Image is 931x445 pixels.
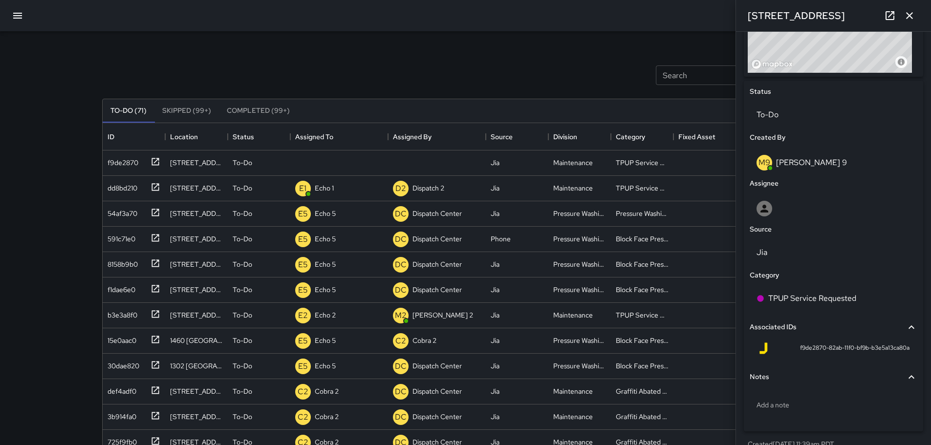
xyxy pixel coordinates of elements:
[104,332,136,345] div: 15e0aac0
[315,310,336,320] p: Echo 2
[616,310,669,320] div: TPUP Service Requested
[233,259,252,269] p: To-Do
[491,386,499,396] div: Jia
[298,233,308,245] p: E5
[103,99,154,123] button: To-Do (71)
[553,386,593,396] div: Maintenance
[548,123,611,150] div: Division
[170,386,223,396] div: 2545 Broadway
[395,386,407,398] p: DC
[616,412,669,422] div: Graffiti Abated Large
[616,209,669,218] div: Pressure Washing Hotspot List Completed
[233,361,252,371] p: To-Do
[395,284,407,296] p: DC
[491,183,499,193] div: Jia
[491,209,499,218] div: Jia
[170,209,223,218] div: 811 Washington Street
[491,158,499,168] div: Jia
[491,285,499,295] div: Jia
[395,360,407,372] p: DC
[104,382,136,396] div: def4adf0
[170,234,223,244] div: 801 Washington Street
[170,123,198,150] div: Location
[104,154,138,168] div: f9de2870
[616,123,645,150] div: Category
[395,411,407,423] p: DC
[412,412,462,422] p: Dispatch Center
[165,123,228,150] div: Location
[104,230,135,244] div: 591c71e0
[298,208,308,220] p: E5
[170,412,223,422] div: 1731 Franklin Street
[491,336,499,345] div: Jia
[553,259,606,269] div: Pressure Washing
[298,411,308,423] p: C2
[104,306,137,320] div: b3e3a8f0
[673,123,736,150] div: Fixed Asset
[170,259,223,269] div: 303 19th Street
[228,123,290,150] div: Status
[170,361,223,371] div: 1302 Broadway
[395,183,406,194] p: D2
[298,259,308,271] p: E5
[616,386,669,396] div: Graffiti Abated Large
[298,335,308,347] p: E5
[233,310,252,320] p: To-Do
[395,233,407,245] p: DC
[412,259,462,269] p: Dispatch Center
[486,123,548,150] div: Source
[491,361,499,371] div: Jia
[412,183,444,193] p: Dispatch 2
[233,183,252,193] p: To-Do
[616,158,669,168] div: TPUP Service Requested
[491,234,511,244] div: Phone
[315,285,336,295] p: Echo 5
[393,123,432,150] div: Assigned By
[104,255,138,269] div: 8158b9b0
[412,209,462,218] p: Dispatch Center
[412,361,462,371] p: Dispatch Center
[553,310,593,320] div: Maintenance
[491,412,499,422] div: Jia
[412,285,462,295] p: Dispatch Center
[298,284,308,296] p: E5
[553,336,606,345] div: Pressure Washing
[298,386,308,398] p: C2
[553,123,577,150] div: Division
[553,285,606,295] div: Pressure Washing
[315,209,336,218] p: Echo 5
[233,412,252,422] p: To-Do
[315,386,339,396] p: Cobra 2
[233,158,252,168] p: To-Do
[315,412,339,422] p: Cobra 2
[553,209,606,218] div: Pressure Washing
[395,208,407,220] p: DC
[616,336,669,345] div: Block Face Pressure Washed
[108,123,114,150] div: ID
[616,285,669,295] div: Block Face Pressure Washed
[616,361,669,371] div: Block Face Pressure Washed
[298,310,308,321] p: E2
[315,234,336,244] p: Echo 5
[395,335,406,347] p: C2
[298,360,308,372] p: E5
[233,285,252,295] p: To-Do
[219,99,298,123] button: Completed (99+)
[315,259,336,269] p: Echo 5
[233,209,252,218] p: To-Do
[412,386,462,396] p: Dispatch Center
[170,336,223,345] div: 1460 Broadway
[315,183,334,193] p: Echo 1
[233,123,254,150] div: Status
[233,336,252,345] p: To-Do
[104,281,135,295] div: f1dae6e0
[491,310,499,320] div: Jia
[395,310,407,321] p: M2
[299,183,306,194] p: E1
[233,386,252,396] p: To-Do
[412,234,462,244] p: Dispatch Center
[412,310,473,320] p: [PERSON_NAME] 2
[104,357,139,371] div: 30dae820
[553,361,606,371] div: Pressure Washing
[170,183,223,193] div: 1601 San Pablo Avenue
